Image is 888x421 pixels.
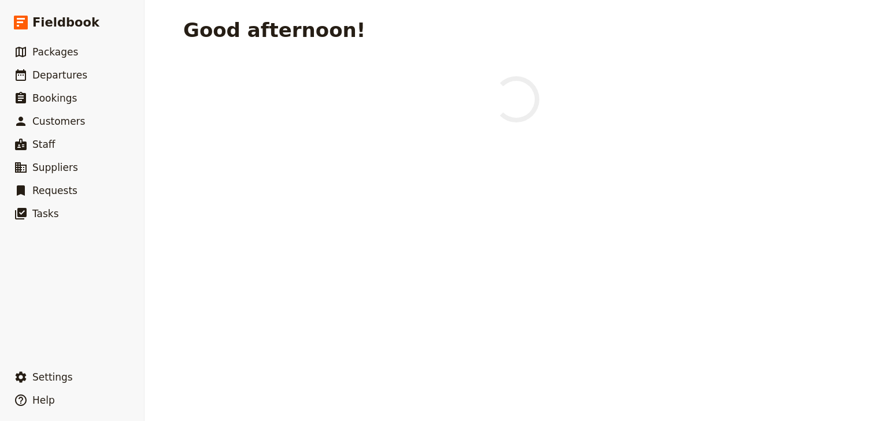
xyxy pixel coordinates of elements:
[32,69,87,81] span: Departures
[32,394,55,406] span: Help
[32,162,78,173] span: Suppliers
[32,371,73,383] span: Settings
[32,92,77,104] span: Bookings
[32,139,55,150] span: Staff
[32,14,99,31] span: Fieldbook
[32,116,85,127] span: Customers
[183,18,365,42] h1: Good afternoon!
[32,46,78,58] span: Packages
[32,185,77,196] span: Requests
[32,208,59,219] span: Tasks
